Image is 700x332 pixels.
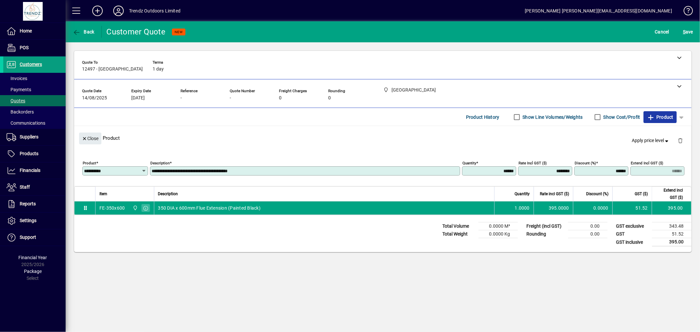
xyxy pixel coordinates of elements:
div: [PERSON_NAME] [PERSON_NAME][EMAIL_ADDRESS][DOMAIN_NAME] [525,6,672,16]
span: Description [158,190,178,197]
a: Settings [3,213,66,229]
a: Quotes [3,95,66,106]
label: Show Cost/Profit [602,114,640,120]
mat-label: Description [150,161,170,165]
button: Delete [672,133,688,148]
span: 350 DIA x 600mm Flue Extension (Painted Black) [158,205,261,211]
span: Back [73,29,95,34]
span: GST ($) [635,190,648,197]
td: GST exclusive [613,222,652,230]
span: New Plymouth [131,204,138,212]
span: Item [99,190,107,197]
label: Show Line Volumes/Weights [521,114,583,120]
div: Product [74,126,691,150]
td: 0.00 [568,222,607,230]
span: - [230,95,231,101]
span: - [180,95,182,101]
span: 12497 - [GEOGRAPHIC_DATA] [82,67,143,72]
div: Trendz Outdoors Limited [129,6,180,16]
button: Back [71,26,96,38]
span: Extend incl GST ($) [656,187,683,201]
span: Home [20,28,32,33]
a: Backorders [3,106,66,117]
td: GST [613,230,652,238]
span: Reports [20,201,36,206]
button: Product [644,111,677,123]
div: Customer Quote [107,27,166,37]
span: Product History [466,112,499,122]
a: Staff [3,179,66,196]
span: Customers [20,62,42,67]
span: 0 [328,95,331,101]
a: Support [3,229,66,246]
a: Knowledge Base [679,1,692,23]
a: Reports [3,196,66,212]
span: 1 day [153,67,164,72]
td: Total Volume [439,222,478,230]
span: Payments [7,87,31,92]
a: Communications [3,117,66,129]
span: Financials [20,168,40,173]
span: Financial Year [19,255,47,260]
span: Staff [20,184,30,190]
span: 0 [279,95,282,101]
span: Package [24,269,42,274]
td: Freight (incl GST) [523,222,568,230]
span: Backorders [7,109,34,114]
td: 395.00 [652,238,691,246]
span: Apply price level [632,137,670,144]
button: Save [681,26,695,38]
td: 51.52 [652,230,691,238]
span: NEW [175,30,183,34]
td: 0.00 [568,230,607,238]
td: 51.52 [612,201,652,215]
div: 395.0000 [538,205,569,211]
button: Profile [108,5,129,17]
app-page-header-button: Back [66,26,102,38]
span: Products [20,151,38,156]
div: FE-350x600 [99,205,125,211]
app-page-header-button: Delete [672,137,688,143]
span: ave [683,27,693,37]
span: POS [20,45,29,50]
a: Suppliers [3,129,66,145]
a: Products [3,146,66,162]
span: S [683,29,686,34]
span: 1.0000 [515,205,530,211]
a: Payments [3,84,66,95]
span: Quotes [7,98,25,103]
span: 14/08/2025 [82,95,107,101]
mat-label: Discount (%) [575,161,596,165]
a: Home [3,23,66,39]
td: Rounding [523,230,568,238]
button: Apply price level [629,135,673,147]
td: 343.48 [652,222,691,230]
a: POS [3,40,66,56]
span: Discount (%) [586,190,608,197]
span: Quantity [515,190,530,197]
span: Product [647,112,673,122]
span: Support [20,235,36,240]
span: Settings [20,218,36,223]
td: 0.0000 M³ [478,222,518,230]
td: 0.0000 [573,201,612,215]
button: Close [79,133,101,144]
button: Add [87,5,108,17]
mat-label: Rate incl GST ($) [519,161,547,165]
span: Rate incl GST ($) [540,190,569,197]
mat-label: Product [83,161,96,165]
td: GST inclusive [613,238,652,246]
span: Communications [7,120,45,126]
td: 395.00 [652,201,691,215]
button: Cancel [653,26,671,38]
td: 0.0000 Kg [478,230,518,238]
td: Total Weight [439,230,478,238]
span: [DATE] [131,95,145,101]
span: Invoices [7,76,27,81]
a: Invoices [3,73,66,84]
span: Cancel [655,27,669,37]
span: Close [82,133,99,144]
mat-label: Extend incl GST ($) [631,161,663,165]
a: Financials [3,162,66,179]
app-page-header-button: Close [77,135,103,141]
